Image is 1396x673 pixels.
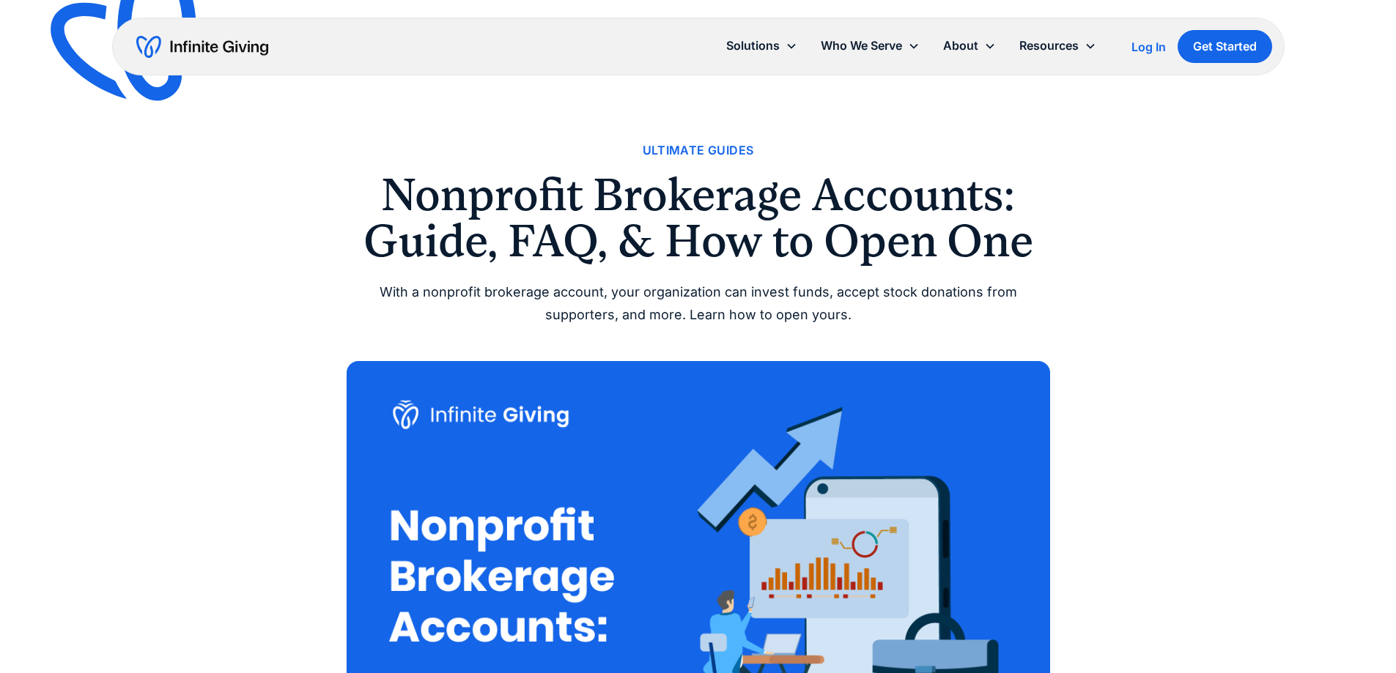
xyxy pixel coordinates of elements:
h1: Nonprofit Brokerage Accounts: Guide, FAQ, & How to Open One [347,172,1050,264]
div: Resources [1008,30,1108,62]
div: Who We Serve [821,36,902,56]
div: Solutions [726,36,780,56]
a: Get Started [1178,30,1272,63]
a: home [136,35,268,59]
div: With a nonprofit brokerage account, your organization can invest funds, accept stock donations fr... [347,281,1050,326]
div: About [931,30,1008,62]
div: Resources [1019,36,1079,56]
div: Solutions [714,30,809,62]
div: Log In [1131,41,1166,53]
a: Log In [1131,38,1166,56]
a: Ultimate Guides [643,141,754,160]
div: Who We Serve [809,30,931,62]
div: About [943,36,978,56]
